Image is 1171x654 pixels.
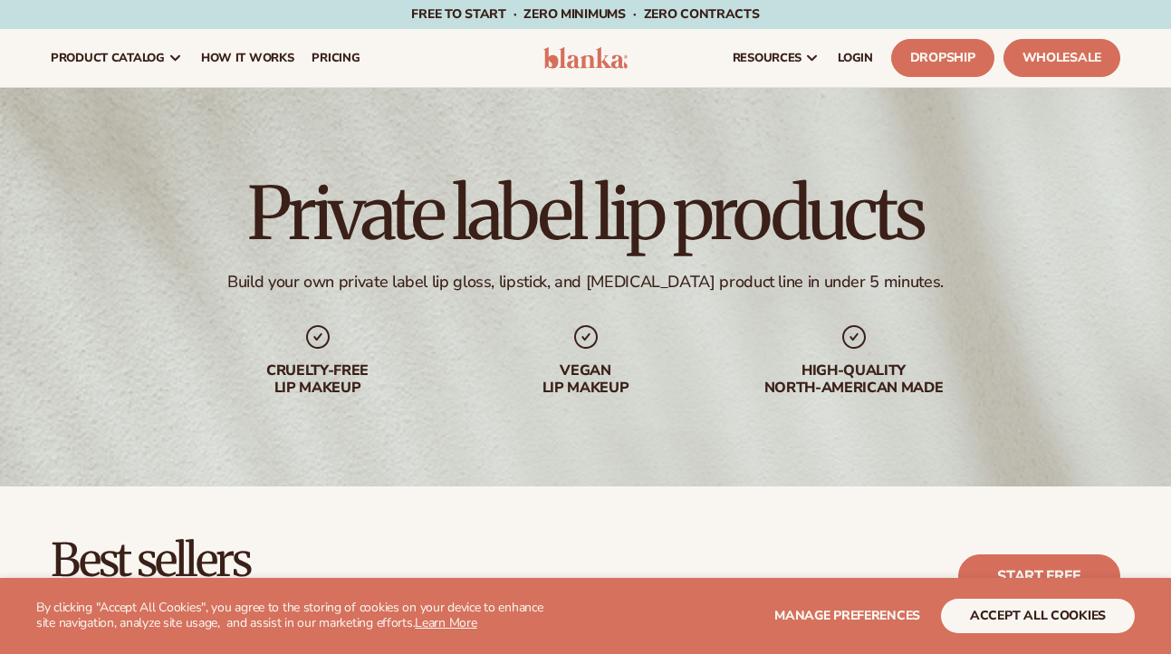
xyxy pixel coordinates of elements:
[51,537,755,585] h2: Best sellers
[192,29,303,87] a: How It Works
[411,5,759,23] span: Free to start · ZERO minimums · ZERO contracts
[312,51,360,65] span: pricing
[838,51,873,65] span: LOGIN
[891,39,994,77] a: Dropship
[958,554,1120,598] a: Start free
[247,178,923,250] h1: Private label lip products
[724,29,829,87] a: resources
[470,362,702,397] div: Vegan lip makeup
[415,614,476,631] a: Learn More
[774,599,920,633] button: Manage preferences
[829,29,882,87] a: LOGIN
[733,51,801,65] span: resources
[36,601,554,631] p: By clicking "Accept All Cookies", you agree to the storing of cookies on your device to enhance s...
[941,599,1135,633] button: accept all cookies
[202,362,434,397] div: Cruelty-free lip makeup
[201,51,294,65] span: How It Works
[227,272,944,293] div: Build your own private label lip gloss, lipstick, and [MEDICAL_DATA] product line in under 5 minu...
[774,607,920,624] span: Manage preferences
[738,362,970,397] div: High-quality North-american made
[42,29,192,87] a: product catalog
[51,51,165,65] span: product catalog
[1003,39,1120,77] a: Wholesale
[543,47,629,69] img: logo
[302,29,369,87] a: pricing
